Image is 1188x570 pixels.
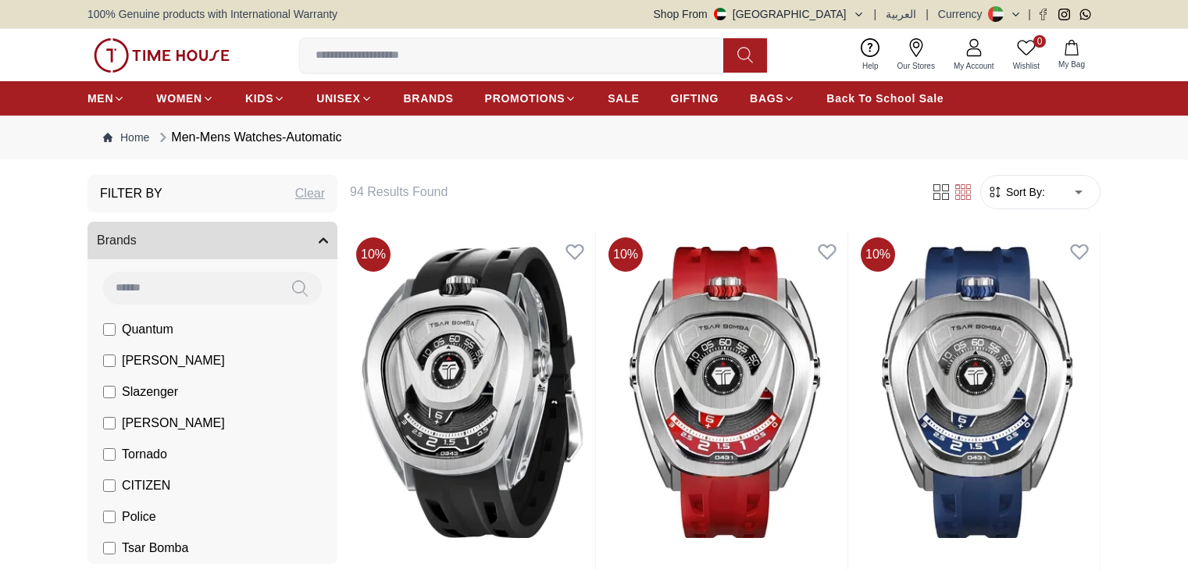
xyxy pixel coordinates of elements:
[156,84,214,112] a: WOMEN
[245,91,273,106] span: KIDS
[608,91,639,106] span: SALE
[886,6,916,22] button: العربية
[874,6,877,22] span: |
[1007,60,1046,72] span: Wishlist
[654,6,865,22] button: Shop From[GEOGRAPHIC_DATA]
[608,237,643,272] span: 10 %
[122,539,188,558] span: Tsar Bomba
[103,511,116,523] input: Police
[103,323,116,336] input: Quantum
[1037,9,1049,20] a: Facebook
[987,184,1045,200] button: Sort By:
[1004,35,1049,75] a: 0Wishlist
[1028,6,1031,22] span: |
[122,508,156,526] span: Police
[122,351,225,370] span: [PERSON_NAME]
[861,237,895,272] span: 10 %
[947,60,1001,72] span: My Account
[826,84,944,112] a: Back To School Sale
[245,84,285,112] a: KIDS
[94,38,230,73] img: ...
[485,84,577,112] a: PROMOTIONS
[670,84,719,112] a: GIFTING
[316,91,360,106] span: UNISEX
[888,35,944,75] a: Our Stores
[1003,184,1045,200] span: Sort By:
[856,60,885,72] span: Help
[103,417,116,429] input: [PERSON_NAME]
[316,84,372,112] a: UNISEX
[295,184,325,203] div: Clear
[356,237,391,272] span: 10 %
[853,35,888,75] a: Help
[87,222,337,259] button: Brands
[103,130,149,145] a: Home
[103,479,116,492] input: CITIZEN
[103,354,116,367] input: [PERSON_NAME]
[1052,59,1091,70] span: My Bag
[1049,37,1094,73] button: My Bag
[87,6,337,22] span: 100% Genuine products with International Warranty
[750,84,795,112] a: BAGS
[670,91,719,106] span: GIFTING
[87,116,1101,159] nav: Breadcrumb
[155,128,341,147] div: Men-Mens Watches-Automatic
[891,60,941,72] span: Our Stores
[350,183,912,201] h6: 94 Results Found
[350,231,595,554] img: TSAR BOMBA Men's Automatic Black Dial Watch - TB8213A-06 SET
[103,542,116,554] input: Tsar Bomba
[938,6,989,22] div: Currency
[608,84,639,112] a: SALE
[1079,9,1091,20] a: Whatsapp
[926,6,929,22] span: |
[122,320,173,339] span: Quantum
[602,231,847,554] img: TSAR BOMBA Men's Automatic Red Dial Watch - TB8213A-04 SET
[87,91,113,106] span: MEN
[750,91,783,106] span: BAGS
[485,91,565,106] span: PROMOTIONS
[103,448,116,461] input: Tornado
[714,8,726,20] img: United Arab Emirates
[122,414,225,433] span: [PERSON_NAME]
[854,231,1100,554] img: TSAR BOMBA Men's Automatic Blue Dial Watch - TB8213A-03 SET
[826,91,944,106] span: Back To School Sale
[122,383,178,401] span: Slazenger
[100,184,162,203] h3: Filter By
[156,91,202,106] span: WOMEN
[404,84,454,112] a: BRANDS
[1058,9,1070,20] a: Instagram
[97,231,137,250] span: Brands
[404,91,454,106] span: BRANDS
[122,445,167,464] span: Tornado
[87,84,125,112] a: MEN
[122,476,170,495] span: CITIZEN
[103,386,116,398] input: Slazenger
[1033,35,1046,48] span: 0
